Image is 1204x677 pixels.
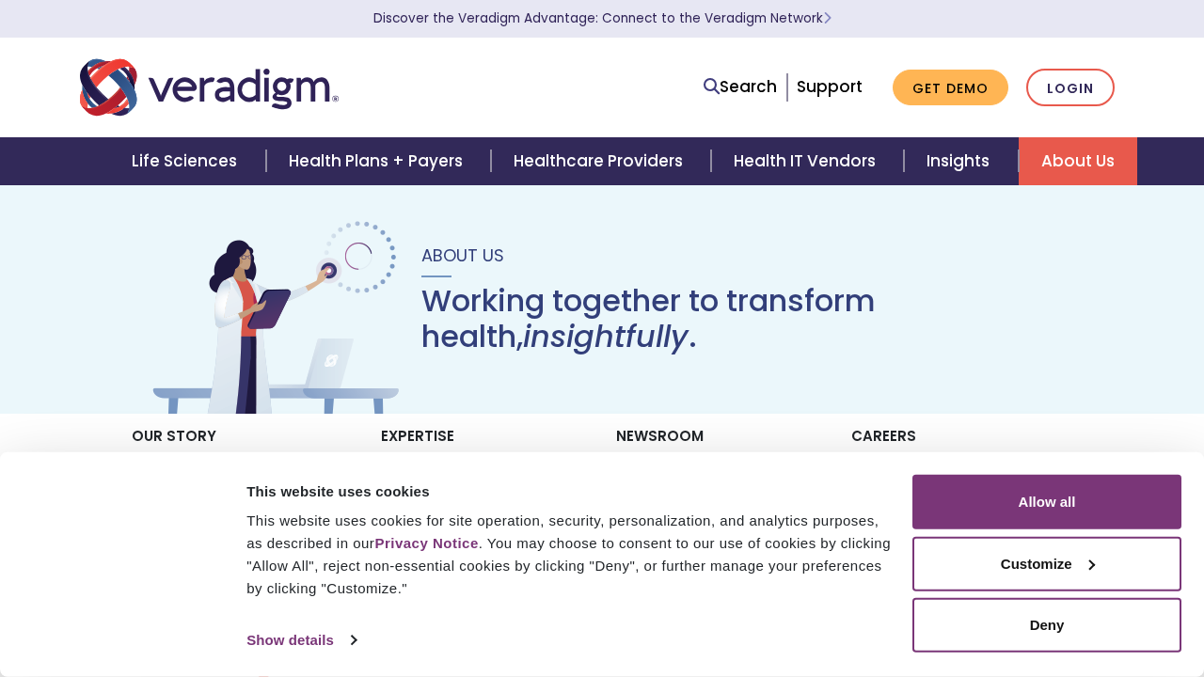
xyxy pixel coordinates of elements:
button: Customize [912,536,1181,590]
a: Health Plans + Payers [266,137,491,185]
em: insightfully [523,315,689,357]
button: Deny [912,598,1181,653]
a: Healthcare Providers [491,137,711,185]
div: This website uses cookies [246,480,891,502]
a: Show details [246,626,356,654]
a: Health IT Vendors [711,137,904,185]
h1: Working together to transform health, . [421,283,1057,355]
span: Learn More [823,9,832,27]
a: Insights [904,137,1018,185]
a: Life Sciences [109,137,265,185]
button: Allow all [912,475,1181,529]
a: Login [1026,69,1115,107]
a: Support [797,75,863,98]
a: Search [704,74,777,100]
a: Discover the Veradigm Advantage: Connect to the Veradigm NetworkLearn More [373,9,832,27]
span: About Us [421,244,504,267]
div: This website uses cookies for site operation, security, personalization, and analytics purposes, ... [246,510,891,600]
a: About Us [1019,137,1137,185]
img: Veradigm logo [80,56,339,118]
a: Privacy Notice [374,535,478,551]
a: Get Demo [893,70,1008,106]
